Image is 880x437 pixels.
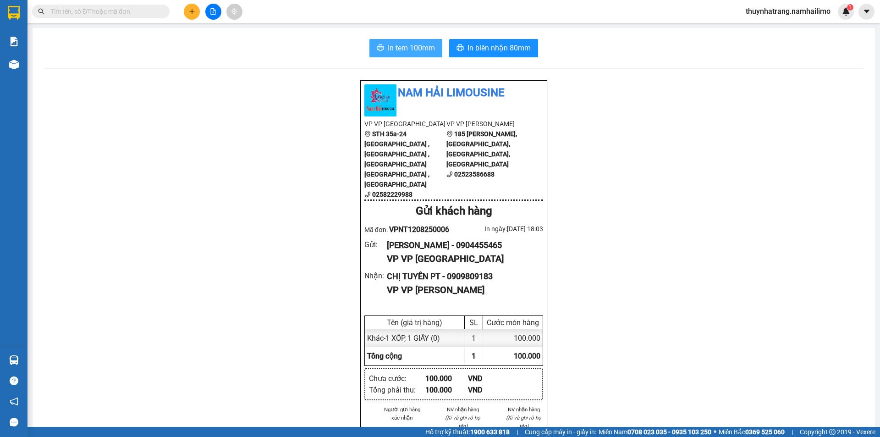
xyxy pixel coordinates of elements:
div: 0913461259 [8,41,101,54]
img: logo.jpg [364,84,396,116]
span: plus [189,8,195,15]
div: VND [468,373,511,384]
span: 100.000 [514,352,540,360]
button: plus [184,4,200,20]
button: printerIn tem 100mm [369,39,442,57]
span: In tem 100mm [388,42,435,54]
li: NV nhận hàng [504,405,543,414]
span: Tổng cộng [367,352,402,360]
b: 185 [PERSON_NAME], [GEOGRAPHIC_DATA], [GEOGRAPHIC_DATA], [GEOGRAPHIC_DATA] [446,130,517,168]
button: printerIn biên nhận 80mm [449,39,538,57]
span: 1 [848,4,852,11]
div: VP [PERSON_NAME] [107,8,181,30]
div: Chưa cước : [369,373,425,384]
li: VP VP [PERSON_NAME] [446,119,528,129]
span: 1 [472,352,476,360]
span: caret-down [863,7,871,16]
span: Gửi: [8,9,22,18]
div: Nhận : [364,270,387,282]
i: (Kí và ghi rõ họ tên) [506,415,541,429]
i: (Kí và ghi rõ họ tên) [445,415,480,429]
button: caret-down [858,4,874,20]
b: STH 35a-24 [GEOGRAPHIC_DATA] , [GEOGRAPHIC_DATA] , [GEOGRAPHIC_DATA] [GEOGRAPHIC_DATA] , [GEOGRAP... [364,130,429,188]
div: Mã đơn: [364,224,454,235]
span: phone [364,191,371,198]
b: 02582229988 [372,191,412,198]
span: environment [446,131,453,137]
div: In ngày: [DATE] 18:03 [454,224,543,234]
span: Miền Nam [599,427,711,437]
span: | [792,427,793,437]
div: 20.000 [106,59,182,72]
button: aim [226,4,242,20]
div: Gửi khách hàng [364,203,543,220]
div: Gửi : [364,239,387,250]
input: Tìm tên, số ĐT hoặc mã đơn [50,6,159,17]
li: Nam Hải Limousine [364,84,543,102]
span: ⚪️ [714,430,716,434]
img: solution-icon [9,37,19,46]
div: [PERSON_NAME] NT [8,30,101,41]
div: 0908602558 [107,41,181,54]
strong: 0369 525 060 [745,428,785,436]
span: copyright [829,429,836,435]
div: 1 [465,329,483,347]
div: 100.000 [483,329,543,347]
span: file-add [210,8,216,15]
span: Hỗ trợ kỹ thuật: [425,427,510,437]
span: search [38,8,44,15]
div: VND [468,384,511,396]
span: printer [456,44,464,53]
button: file-add [205,4,221,20]
span: | [517,427,518,437]
span: Nhận: [107,9,129,18]
span: environment [364,131,371,137]
span: notification [10,397,18,406]
span: printer [377,44,384,53]
li: NV nhận hàng [444,405,483,414]
img: warehouse-icon [9,60,19,69]
strong: 0708 023 035 - 0935 103 250 [627,428,711,436]
div: VP VP [PERSON_NAME] [387,283,536,297]
sup: 1 [847,4,853,11]
span: phone [446,171,453,177]
b: 02523586688 [454,171,495,178]
span: aim [231,8,237,15]
div: 100.000 [425,384,468,396]
span: Cung cấp máy in - giấy in: [525,427,596,437]
div: 100.000 [425,373,468,384]
span: message [10,418,18,426]
img: warehouse-icon [9,355,19,365]
div: VP VP [GEOGRAPHIC_DATA] [387,252,536,266]
li: Người gửi hàng xác nhận [383,405,422,422]
strong: 1900 633 818 [470,428,510,436]
span: thuynhatrang.namhailimo [738,6,838,17]
div: Cước món hàng [485,318,540,327]
img: logo-vxr [8,6,20,20]
img: icon-new-feature [842,7,850,16]
div: [PERSON_NAME] - 0904455465 [387,239,536,252]
span: In biên nhận 80mm [467,42,531,54]
span: Khác - 1 XỐP, 1 GIẤY (0) [367,334,440,343]
div: GÁI EM [107,30,181,41]
li: VP VP [GEOGRAPHIC_DATA] [364,119,446,129]
span: VPNT1208250006 [389,225,449,234]
span: Miền Bắc [719,427,785,437]
div: SL [467,318,480,327]
div: VP [GEOGRAPHIC_DATA] [8,8,101,30]
span: question-circle [10,376,18,385]
div: CHỊ TUYỀN PT - 0909809183 [387,270,536,283]
span: CC : [106,61,119,71]
div: Tên (giá trị hàng) [367,318,462,327]
div: Tổng phải thu : [369,384,425,396]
